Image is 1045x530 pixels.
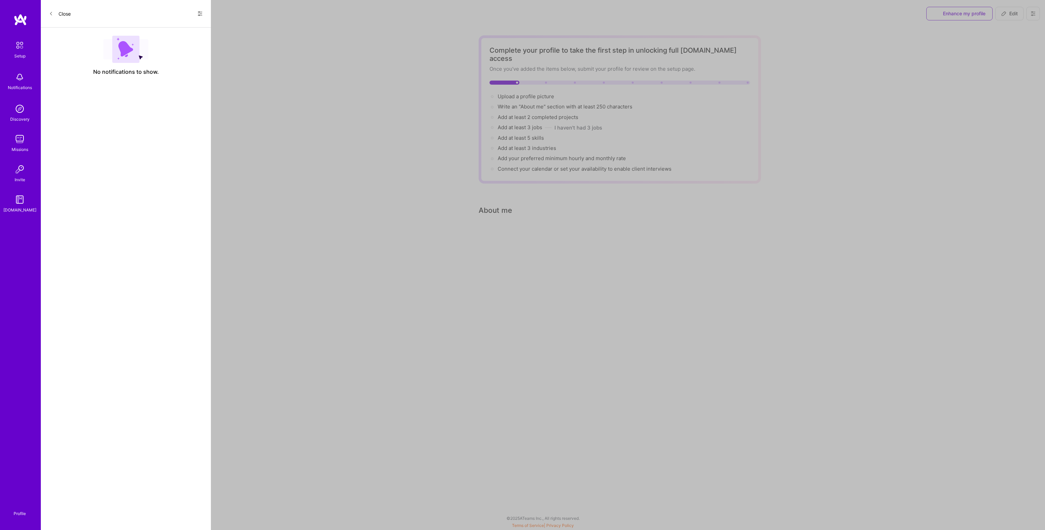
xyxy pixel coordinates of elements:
[14,510,26,516] div: Profile
[13,70,27,84] img: bell
[13,163,27,176] img: Invite
[13,102,27,116] img: discovery
[14,14,27,26] img: logo
[93,68,159,75] span: No notifications to show.
[103,36,148,63] img: empty
[49,8,71,19] button: Close
[11,503,28,516] a: Profile
[13,132,27,146] img: teamwork
[14,52,26,59] div: Setup
[3,206,36,213] div: [DOMAIN_NAME]
[12,146,28,153] div: Missions
[13,193,27,206] img: guide book
[10,116,30,123] div: Discovery
[8,84,32,91] div: Notifications
[15,176,25,183] div: Invite
[13,38,27,52] img: setup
